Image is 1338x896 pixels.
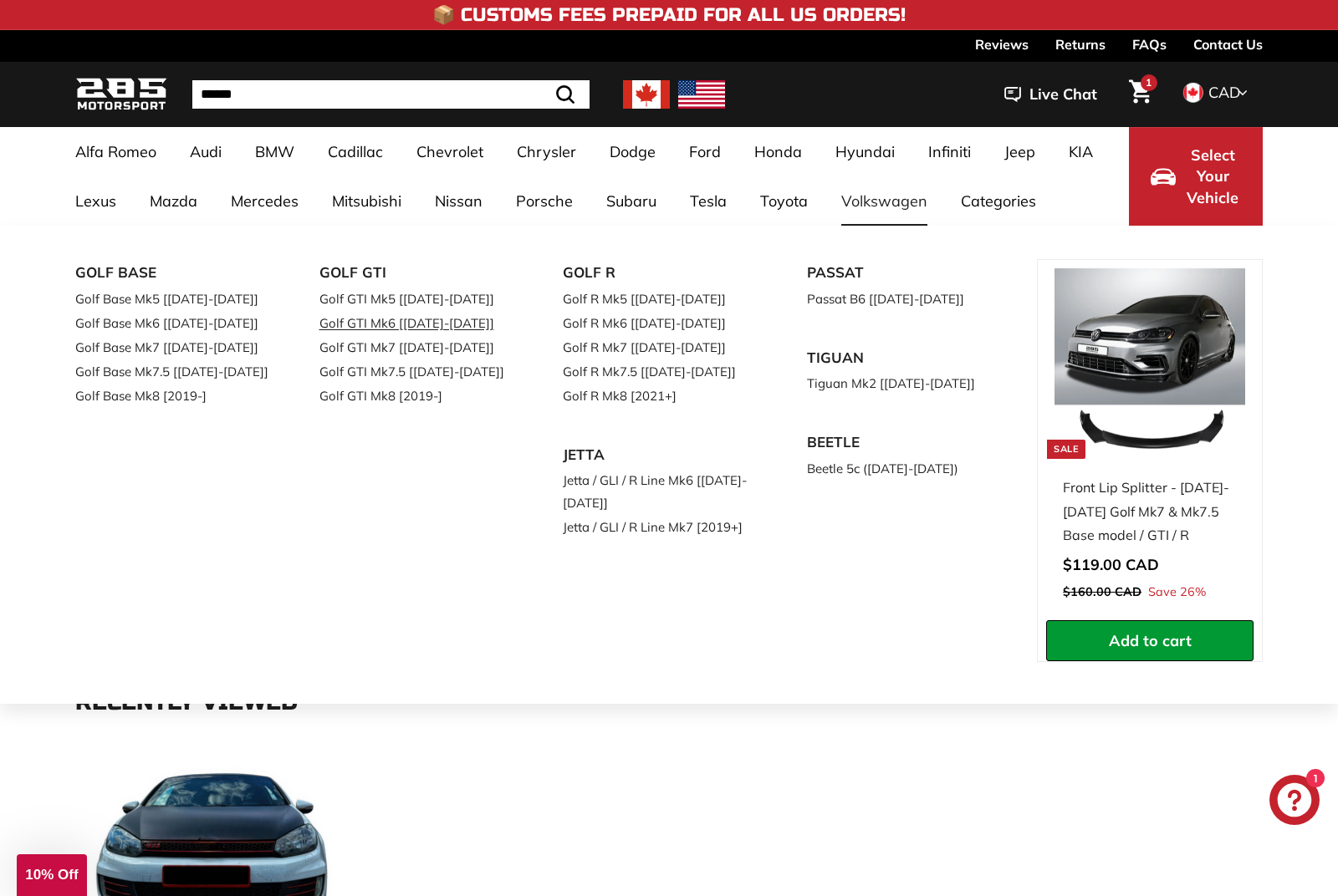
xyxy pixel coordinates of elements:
[1264,775,1325,829] inbox-online-store-chat: Shopify online store chat
[738,127,819,176] a: Honda
[1184,145,1241,209] span: Select Your Vehicle
[563,335,760,359] a: Golf R Mk7 [[DATE]-[DATE]]
[819,127,912,176] a: Hyundai
[59,127,173,176] a: Alfa Romeo
[1193,30,1263,59] a: Contact Us
[825,176,944,226] a: Volkswagen
[1046,260,1254,620] a: Sale Front Lip Splitter - [DATE]-[DATE] Golf Mk7 & Mk7.5 Base model / GTI / R Save 26%
[1063,584,1141,599] span: $160.00 CAD
[1055,30,1106,59] a: Returns
[563,441,760,469] a: JETTA
[75,384,273,408] a: Golf Base Mk8 [2019-]
[563,468,760,515] a: Jetta / GLI / R Line Mk6 [[DATE]-[DATE]]
[743,176,825,226] a: Toyota
[418,176,499,226] a: Nissan
[563,359,760,384] a: Golf R Mk7.5 [[DATE]-[DATE]]
[1029,84,1097,105] span: Live Chat
[1046,620,1254,662] button: Add to cart
[75,75,167,115] img: Logo_285_Motorsport_areodynamics_components
[807,287,1004,311] a: Passat B6 [[DATE]-[DATE]]
[400,127,500,176] a: Chevrolet
[1132,30,1167,59] a: FAQs
[673,176,743,226] a: Tesla
[25,867,78,883] span: 10% Off
[1052,127,1110,176] a: KIA
[563,287,760,311] a: Golf R Mk5 [[DATE]-[DATE]]
[593,127,672,176] a: Dodge
[173,127,238,176] a: Audi
[500,127,593,176] a: Chrysler
[1129,127,1263,226] button: Select Your Vehicle
[17,854,87,896] div: 10% Off
[238,127,311,176] a: BMW
[319,384,517,408] a: Golf GTI Mk8 [2019-]
[1119,66,1162,123] a: Cart
[563,259,760,287] a: GOLF R
[75,259,273,287] a: GOLF BASE
[807,259,1004,287] a: PASSAT
[214,176,315,226] a: Mercedes
[975,30,1029,59] a: Reviews
[319,287,517,311] a: Golf GTI Mk5 [[DATE]-[DATE]]
[1047,440,1085,459] div: Sale
[1109,631,1192,650] span: Add to cart
[311,127,400,176] a: Cadillac
[563,384,760,408] a: Golf R Mk8 [2021+]
[75,359,273,384] a: Golf Base Mk7.5 [[DATE]-[DATE]]
[319,259,517,287] a: GOLF GTI
[1146,76,1152,89] span: 1
[563,515,760,539] a: Jetta / GLI / R Line Mk7 [2019+]
[1148,582,1206,603] span: Save 26%
[499,176,590,226] a: Porsche
[75,311,273,335] a: Golf Base Mk6 [[DATE]-[DATE]]
[432,5,906,25] h4: 📦 Customs Fees Prepaid for All US Orders!
[319,359,517,384] a: Golf GTI Mk7.5 [[DATE]-[DATE]]
[807,344,1004,372] a: TIGUAN
[319,335,517,359] a: Golf GTI Mk7 [[DATE]-[DATE]]
[1063,476,1237,547] div: Front Lip Splitter - [DATE]-[DATE] Golf Mk7 & Mk7.5 Base model / GTI / R
[315,176,418,226] a: Mitsubishi
[133,176,214,226] a: Mazda
[563,311,760,335] a: Golf R Mk6 [[DATE]-[DATE]]
[988,127,1052,176] a: Jeep
[807,371,1004,395] a: Tiguan Mk2 [[DATE]-[DATE]]
[983,74,1119,115] button: Live Chat
[1208,83,1240,102] span: CAD
[59,176,133,226] a: Lexus
[1063,555,1159,574] span: $119.00 CAD
[319,311,517,335] a: Golf GTI Mk6 [[DATE]-[DATE]]
[590,176,673,226] a: Subaru
[807,456,1004,481] a: Beetle 5c ([DATE]-[DATE])
[75,287,273,311] a: Golf Base Mk5 [[DATE]-[DATE]]
[75,690,1263,715] div: Recently viewed
[192,80,590,109] input: Search
[807,429,1004,456] a: BEETLE
[75,335,273,359] a: Golf Base Mk7 [[DATE]-[DATE]]
[944,176,1053,226] a: Categories
[912,127,988,176] a: Infiniti
[672,127,738,176] a: Ford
